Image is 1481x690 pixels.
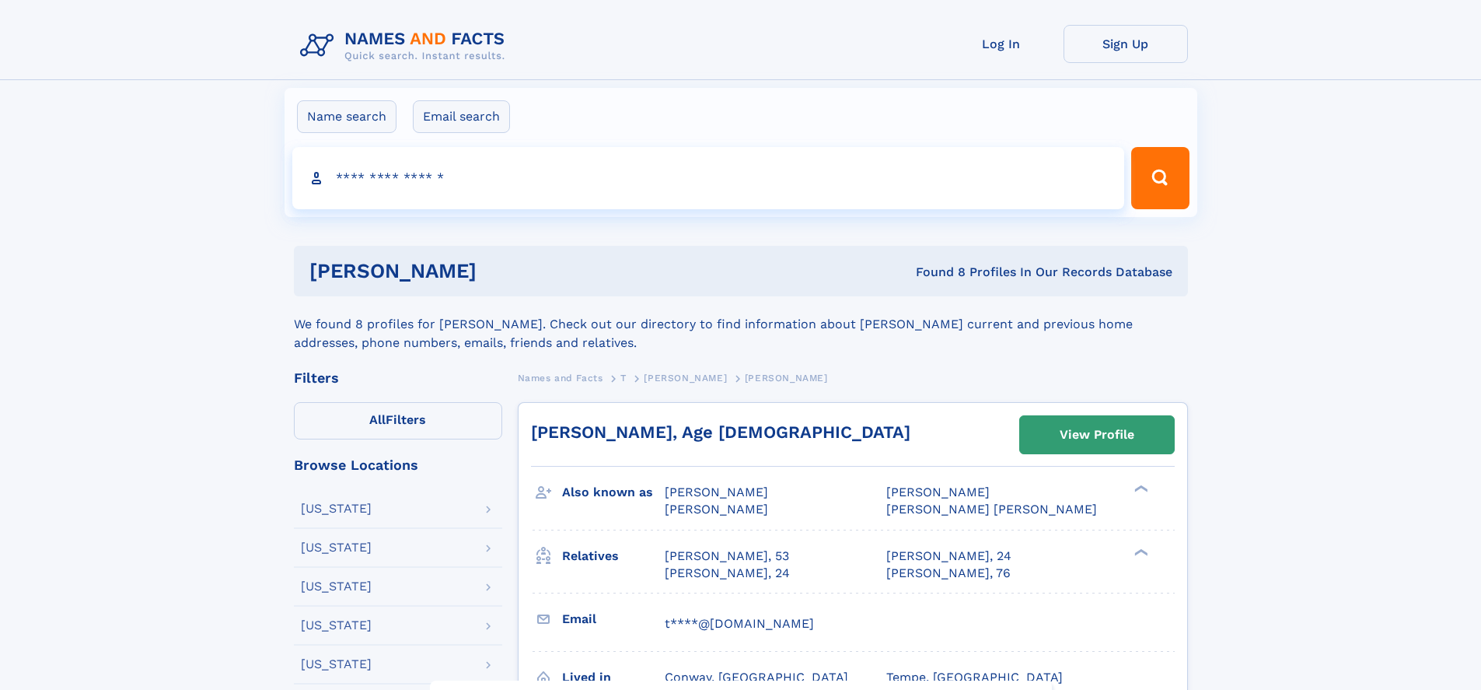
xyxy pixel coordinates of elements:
a: View Profile [1020,416,1174,454]
span: [PERSON_NAME] [665,485,768,499]
div: ❯ [1130,547,1149,557]
div: ❯ [1130,484,1149,494]
a: [PERSON_NAME], 24 [886,548,1011,565]
a: [PERSON_NAME], Age [DEMOGRAPHIC_DATA] [531,422,910,442]
img: Logo Names and Facts [294,25,518,67]
h3: Also known as [562,479,665,506]
a: Names and Facts [518,368,603,387]
span: [PERSON_NAME] [886,485,990,499]
div: [US_STATE] [301,503,372,515]
h3: Email [562,606,665,632]
label: Name search [297,100,396,133]
span: Conway, [GEOGRAPHIC_DATA] [665,670,848,685]
div: [US_STATE] [301,580,372,593]
span: [PERSON_NAME] [644,373,727,384]
div: [US_STATE] [301,619,372,632]
a: Sign Up [1064,25,1188,63]
div: Browse Locations [294,458,502,472]
span: [PERSON_NAME] [PERSON_NAME] [886,502,1097,517]
button: Search Button [1131,147,1189,209]
div: View Profile [1060,417,1134,453]
span: Tempe, [GEOGRAPHIC_DATA] [886,670,1063,685]
a: T [620,368,627,387]
label: Filters [294,402,502,440]
a: [PERSON_NAME] [644,368,727,387]
a: [PERSON_NAME], 53 [665,548,789,565]
div: Filters [294,371,502,385]
label: Email search [413,100,510,133]
span: [PERSON_NAME] [665,502,768,517]
input: search input [292,147,1125,209]
h3: Relatives [562,543,665,569]
span: T [620,373,627,384]
div: Found 8 Profiles In Our Records Database [696,264,1172,281]
a: Log In [939,25,1064,63]
a: [PERSON_NAME], 76 [886,565,1011,582]
a: [PERSON_NAME], 24 [665,565,790,582]
div: We found 8 profiles for [PERSON_NAME]. Check out our directory to find information about [PERSON_... [294,296,1188,352]
div: [US_STATE] [301,541,372,554]
span: All [369,412,386,427]
h1: [PERSON_NAME] [309,261,697,281]
div: [US_STATE] [301,658,372,671]
span: [PERSON_NAME] [745,373,828,384]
